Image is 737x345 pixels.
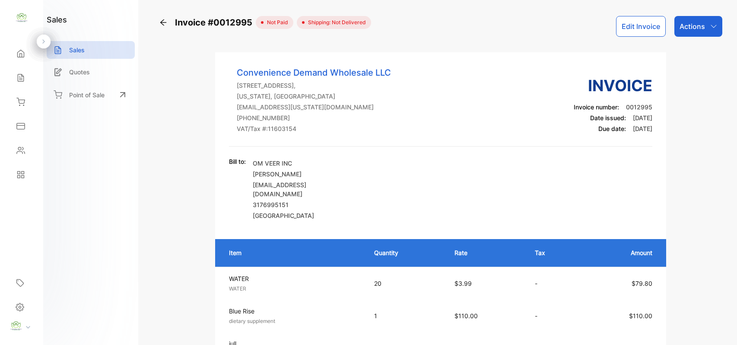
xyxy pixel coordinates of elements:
a: Point of Sale [47,85,135,104]
h3: Invoice [574,74,652,97]
img: logo [15,11,28,24]
p: 3176995151 [253,200,352,209]
p: - [535,279,571,288]
p: dietary supplement [229,317,359,325]
p: Rate [454,248,518,257]
span: not paid [264,19,288,26]
p: Point of Sale [69,90,105,99]
p: OM VEER INC [253,159,352,168]
span: Invoice #0012995 [175,16,256,29]
p: [EMAIL_ADDRESS][DOMAIN_NAME] [253,180,352,198]
p: Convenience Demand Wholesale LLC [237,66,391,79]
p: - [535,311,571,320]
p: [EMAIL_ADDRESS][US_STATE][DOMAIN_NAME] [237,102,391,112]
span: [DATE] [633,125,652,132]
a: Sales [47,41,135,59]
span: Due date: [598,125,626,132]
p: Blue Rise [229,307,359,316]
h1: sales [47,14,67,26]
span: $3.99 [454,280,472,287]
p: VAT/Tax #: 11603154 [237,124,391,133]
p: 1 [374,311,437,320]
span: $110.00 [454,312,478,319]
span: [GEOGRAPHIC_DATA] [253,212,314,219]
a: Quotes [47,63,135,81]
img: profile [10,319,22,332]
button: Edit Invoice [616,16,666,37]
p: Quantity [374,248,437,257]
p: [US_STATE], [GEOGRAPHIC_DATA] [237,92,391,101]
span: $79.80 [632,280,652,287]
p: Bill to: [229,157,246,166]
p: Tax [535,248,571,257]
p: Amount [588,248,652,257]
p: Quotes [69,67,90,77]
iframe: LiveChat chat widget [701,309,737,345]
button: Actions [674,16,722,37]
p: [PERSON_NAME] [253,169,352,179]
span: $110.00 [629,312,652,319]
span: 0012995 [626,103,652,111]
p: [PHONE_NUMBER] [237,113,391,122]
span: Shipping: Not Delivered [305,19,366,26]
p: [STREET_ADDRESS], [237,81,391,90]
span: [DATE] [633,114,652,121]
p: Actions [680,21,705,32]
span: Invoice number: [574,103,619,111]
p: Item [229,248,357,257]
p: WATER [229,274,359,283]
span: Date issued: [590,114,626,121]
p: 20 [374,279,437,288]
p: WATER [229,285,359,293]
p: Sales [69,45,85,54]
